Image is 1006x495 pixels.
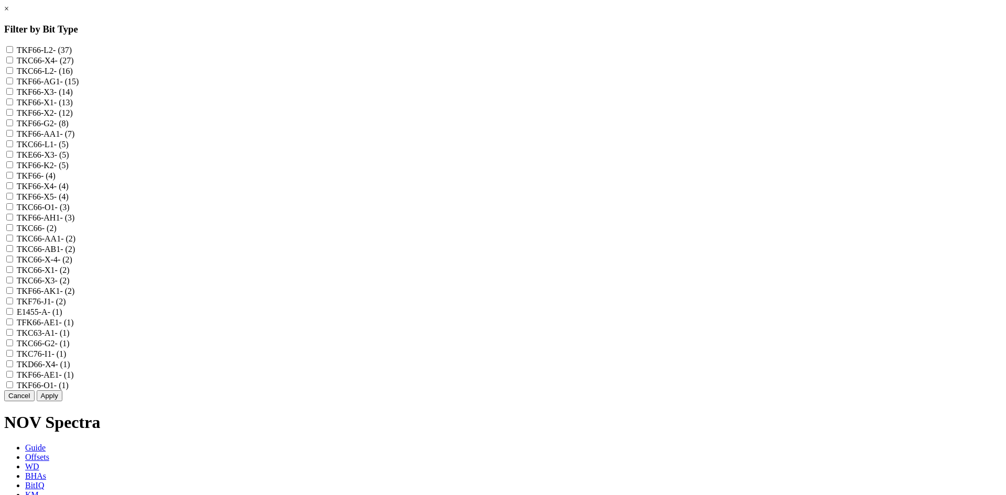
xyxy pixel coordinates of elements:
label: TKC66-X4 [17,56,74,65]
label: TKC63-A1 [17,328,70,337]
span: - (2) [60,245,75,254]
span: - (5) [54,150,69,159]
label: TKE66-X3 [17,150,69,159]
label: TKF66-X1 [17,98,73,107]
label: TKF76-J1 [17,297,66,306]
span: - (27) [55,56,74,65]
label: TKC76-I1 [17,349,67,358]
label: TKF66-X4 [17,182,69,191]
span: - (2) [60,287,74,295]
button: Cancel [4,390,35,401]
label: TKF66-AG1 [17,77,79,86]
span: - (37) [53,46,72,54]
h3: Filter by Bit Type [4,24,1002,35]
span: - (1) [59,370,74,379]
label: TKC66 [17,224,57,233]
span: - (2) [55,266,70,274]
span: - (2) [42,224,57,233]
label: TKF66-X2 [17,108,73,117]
label: TKF66-G2 [17,119,69,128]
span: - (2) [55,276,70,285]
label: TKF66-X3 [17,87,73,96]
span: Offsets [25,453,49,461]
span: - (12) [54,108,73,117]
span: - (4) [41,171,56,180]
span: WD [25,462,39,471]
label: TKC66-X1 [17,266,70,274]
span: - (1) [54,381,69,390]
span: - (5) [54,140,69,149]
span: BitIQ [25,481,44,490]
label: TKF66 [17,171,56,180]
label: TKC66-AB1 [17,245,75,254]
label: TKF66-AA1 [17,129,75,138]
label: TKC66-L2 [17,67,73,75]
label: TKC66-O1 [17,203,70,212]
span: - (14) [54,87,73,96]
span: - (1) [59,318,74,327]
h1: NOV Spectra [4,413,1002,432]
span: - (4) [54,192,69,201]
label: TKC66-G2 [17,339,70,348]
span: - (7) [60,129,74,138]
span: - (1) [55,339,70,348]
span: Guide [25,443,46,452]
span: - (8) [54,119,69,128]
label: TKC66-AA1 [17,234,75,243]
span: - (3) [60,213,74,222]
label: TKF66-L2 [17,46,72,54]
label: TKC66-X3 [17,276,70,285]
label: TKF66-K2 [17,161,69,170]
label: E1455-A [17,307,62,316]
label: TKF66-AK1 [17,287,75,295]
span: - (15) [60,77,79,86]
span: - (1) [55,360,70,369]
span: BHAs [25,471,46,480]
button: Apply [37,390,62,401]
span: - (5) [54,161,69,170]
label: TKC66-X-4 [17,255,72,264]
span: - (2) [61,234,75,243]
label: TKC66-L1 [17,140,69,149]
label: TFK66-AE1 [17,318,74,327]
span: - (4) [54,182,69,191]
label: TKF66-AE1 [17,370,74,379]
span: - (2) [51,297,66,306]
label: TKD66-X4 [17,360,70,369]
label: TKF66-X5 [17,192,69,201]
label: TKF66-AH1 [17,213,75,222]
span: - (1) [48,307,62,316]
span: - (1) [51,349,66,358]
span: - (2) [58,255,72,264]
span: - (16) [54,67,73,75]
a: × [4,4,9,13]
span: - (1) [55,328,70,337]
span: - (13) [54,98,73,107]
span: - (3) [55,203,70,212]
label: TKF66-O1 [17,381,69,390]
